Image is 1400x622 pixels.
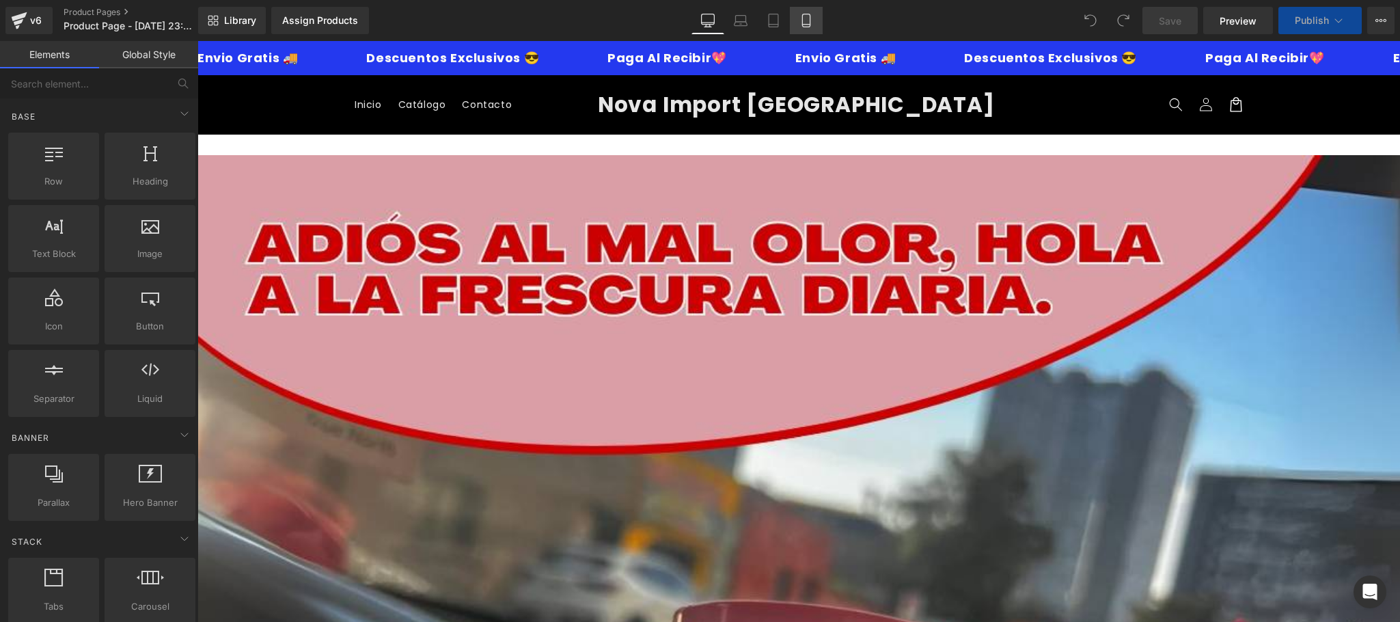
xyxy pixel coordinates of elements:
span: Contacto [264,57,314,70]
a: Desktop [691,7,724,34]
span: Liquid [109,392,191,406]
button: Publish [1278,7,1362,34]
span: Button [109,319,191,334]
span: Hero Banner [109,496,191,510]
p: Descuentos Exclusivos 😎 [165,11,338,23]
span: Separator [12,392,95,406]
a: Tablet [757,7,790,34]
span: Heading [109,174,191,189]
span: Product Page - [DATE] 23:23:17 [64,21,195,31]
p: Paga Al Recibir💖 [407,11,526,23]
span: Save [1159,14,1181,28]
span: Stack [10,535,44,548]
a: Product Pages [64,7,221,18]
a: New Library [198,7,266,34]
span: Library [224,14,256,27]
span: Preview [1220,14,1257,28]
a: Inicio [149,49,193,78]
div: v6 [27,12,44,29]
a: Global Style [99,41,198,68]
a: Mobile [790,7,823,34]
span: Tabs [12,599,95,614]
button: More [1367,7,1395,34]
span: Publish [1295,15,1329,26]
div: Open Intercom Messenger [1354,576,1386,608]
span: Icon [12,319,95,334]
span: Carousel [109,599,191,614]
p: Descuentos Exclusivos 😎 [763,11,936,23]
span: Text Block [12,247,95,261]
span: Catálogo [201,57,249,70]
span: Base [10,110,37,123]
span: Image [109,247,191,261]
span: Banner [10,431,51,444]
a: Nova Import [GEOGRAPHIC_DATA] [395,48,802,79]
button: Redo [1110,7,1137,34]
button: Undo [1077,7,1104,34]
summary: Búsqueda [963,49,993,79]
span: Parallax [12,496,95,510]
a: v6 [5,7,53,34]
a: Catálogo [193,49,257,78]
a: Laptop [724,7,757,34]
span: Nova Import [GEOGRAPHIC_DATA] [400,49,797,79]
p: Paga Al Recibir💖 [1004,11,1124,23]
span: Inicio [157,57,184,70]
span: Row [12,174,95,189]
a: Contacto [256,49,322,78]
p: Envio Gratis 🚚 [1192,11,1292,23]
a: Preview [1203,7,1273,34]
div: Assign Products [282,15,358,26]
p: Envio Gratis 🚚 [594,11,695,23]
